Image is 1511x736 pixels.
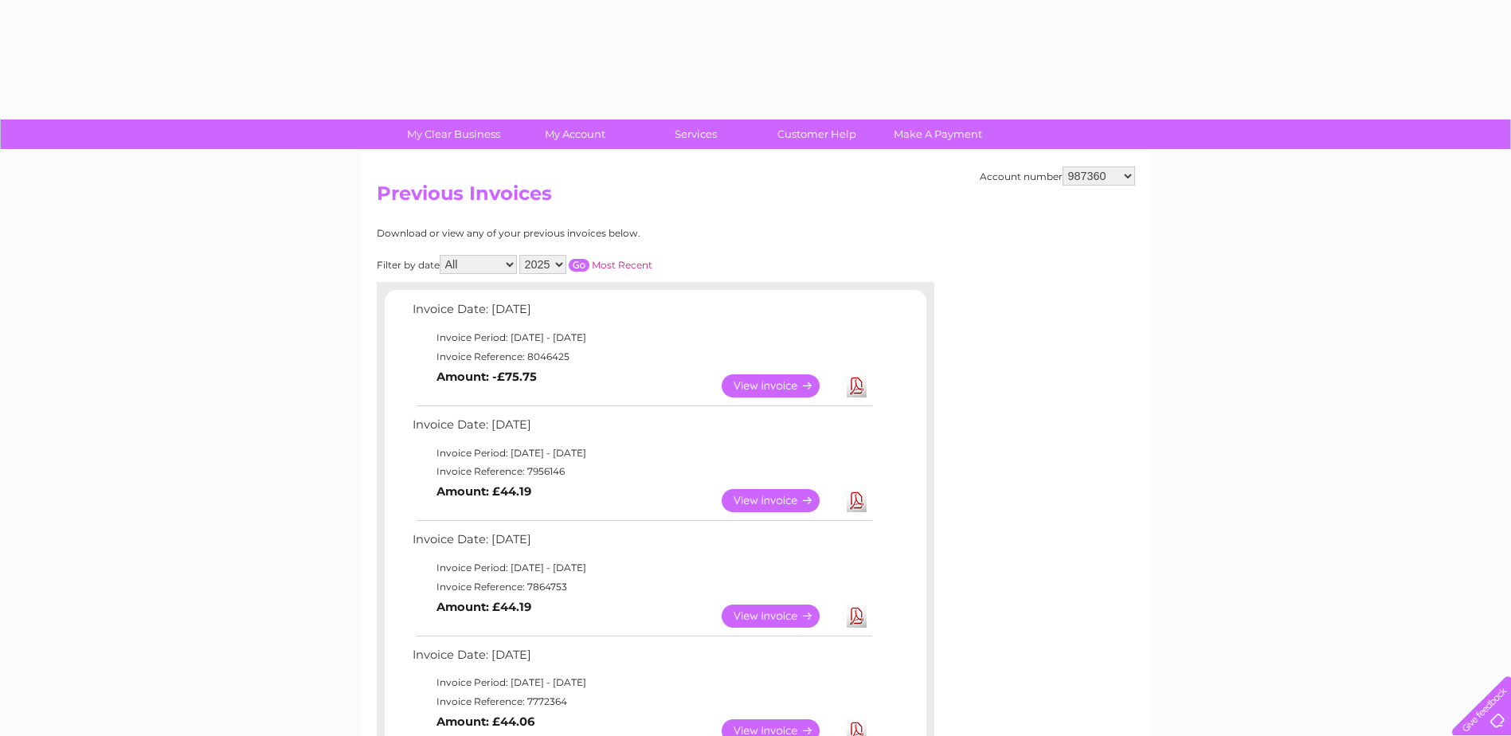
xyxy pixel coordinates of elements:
[436,484,531,499] b: Amount: £44.19
[509,119,640,149] a: My Account
[630,119,761,149] a: Services
[409,299,875,328] td: Invoice Date: [DATE]
[409,414,875,444] td: Invoice Date: [DATE]
[388,119,519,149] a: My Clear Business
[409,328,875,347] td: Invoice Period: [DATE] - [DATE]
[436,600,531,614] b: Amount: £44.19
[751,119,883,149] a: Customer Help
[847,374,867,397] a: Download
[409,692,875,711] td: Invoice Reference: 7772364
[980,166,1135,186] div: Account number
[377,255,795,274] div: Filter by date
[847,605,867,628] a: Download
[409,577,875,597] td: Invoice Reference: 7864753
[377,228,795,239] div: Download or view any of your previous invoices below.
[592,259,652,271] a: Most Recent
[436,714,534,729] b: Amount: £44.06
[409,673,875,692] td: Invoice Period: [DATE] - [DATE]
[377,182,1135,213] h2: Previous Invoices
[847,489,867,512] a: Download
[436,370,537,384] b: Amount: -£75.75
[722,605,839,628] a: View
[409,444,875,463] td: Invoice Period: [DATE] - [DATE]
[409,529,875,558] td: Invoice Date: [DATE]
[722,374,839,397] a: View
[872,119,1004,149] a: Make A Payment
[722,489,839,512] a: View
[409,462,875,481] td: Invoice Reference: 7956146
[409,347,875,366] td: Invoice Reference: 8046425
[409,644,875,674] td: Invoice Date: [DATE]
[409,558,875,577] td: Invoice Period: [DATE] - [DATE]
